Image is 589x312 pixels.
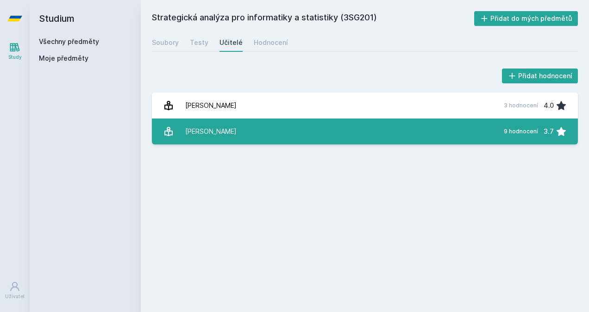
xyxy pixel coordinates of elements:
a: Učitelé [219,33,243,52]
div: Study [8,54,22,61]
div: Uživatel [5,293,25,300]
h2: Strategická analýza pro informatiky a statistiky (3SG201) [152,11,474,26]
a: Soubory [152,33,179,52]
button: Přidat do mých předmětů [474,11,578,26]
a: Testy [190,33,208,52]
div: Učitelé [219,38,243,47]
a: Všechny předměty [39,37,99,45]
div: Soubory [152,38,179,47]
a: Uživatel [2,276,28,305]
a: Hodnocení [254,33,288,52]
div: Hodnocení [254,38,288,47]
div: [PERSON_NAME] [185,122,237,141]
div: 3 hodnocení [504,102,538,109]
div: Testy [190,38,208,47]
div: [PERSON_NAME] [185,96,237,115]
div: 9 hodnocení [504,128,538,135]
a: [PERSON_NAME] 9 hodnocení 3.7 [152,119,578,144]
span: Moje předměty [39,54,88,63]
button: Přidat hodnocení [502,69,578,83]
a: [PERSON_NAME] 3 hodnocení 4.0 [152,93,578,119]
div: 4.0 [544,96,554,115]
div: 3.7 [544,122,554,141]
a: Study [2,37,28,65]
